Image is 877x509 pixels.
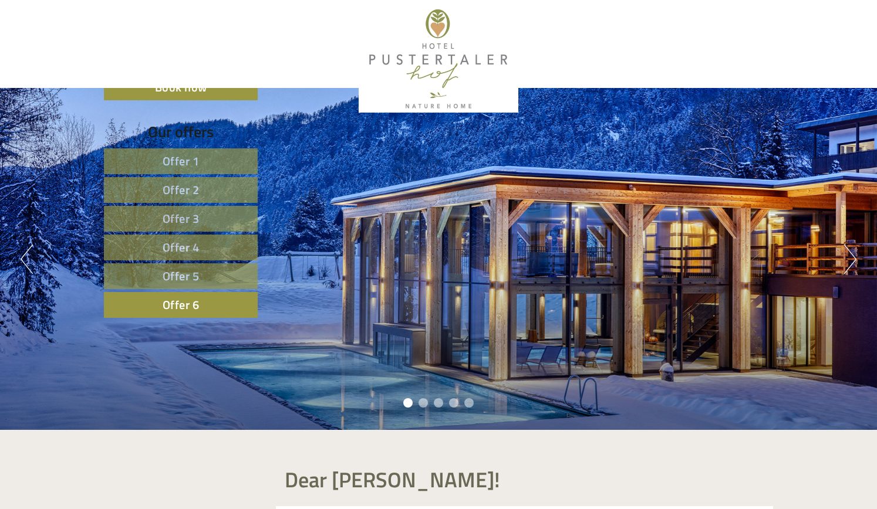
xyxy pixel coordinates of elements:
span: Offer 1 [163,152,200,170]
span: Offer 2 [163,181,200,199]
div: Our offers [104,121,258,142]
h1: Dear [PERSON_NAME]! [285,468,500,491]
button: Next [844,245,856,274]
span: Offer 4 [163,238,200,256]
span: Offer 3 [163,209,200,228]
button: Previous [21,245,33,274]
span: Offer 6 [163,296,200,314]
span: Offer 5 [163,267,200,285]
